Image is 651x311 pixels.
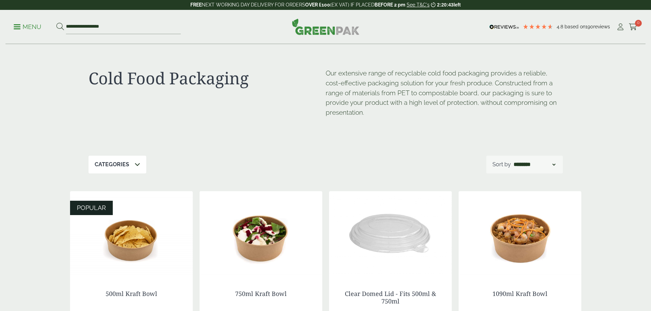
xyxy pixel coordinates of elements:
[635,20,642,27] span: 0
[77,204,106,211] span: POPULAR
[557,24,565,29] span: 4.8
[593,24,610,29] span: reviews
[616,24,625,30] i: My Account
[14,23,41,31] p: Menu
[345,289,436,305] a: Clear Domed Lid - Fits 500ml & 750ml
[407,2,430,8] a: See T&C's
[489,25,519,29] img: REVIEWS.io
[629,24,637,30] i: Cart
[523,24,553,30] div: 4.79 Stars
[292,18,360,35] img: GreenPak Supplies
[200,191,322,277] img: Kraft Bowl 750ml with Goats Cheese Salad Open
[629,22,637,32] a: 0
[512,160,557,169] select: Shop order
[326,68,563,117] p: Our extensive range of recyclable cold food packaging provides a reliable, cost-effective packagi...
[70,191,193,277] img: Kraft Bowl 500ml with Nachos
[585,24,593,29] span: 190
[89,68,326,88] h1: Cold Food Packaging
[329,191,452,277] img: Clear Domed Lid - Fits 750ml-0
[14,23,41,30] a: Menu
[106,289,157,298] a: 500ml Kraft Bowl
[565,24,585,29] span: Based on
[492,289,547,298] a: 1090ml Kraft Bowl
[235,289,287,298] a: 750ml Kraft Bowl
[459,191,581,277] img: Kraft Bowl 1090ml with Prawns and Rice
[375,2,405,8] strong: BEFORE 2 pm
[95,160,129,169] p: Categories
[492,160,511,169] p: Sort by
[437,2,453,8] span: 2:20:43
[305,2,330,8] strong: OVER £100
[453,2,461,8] span: left
[190,2,202,8] strong: FREE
